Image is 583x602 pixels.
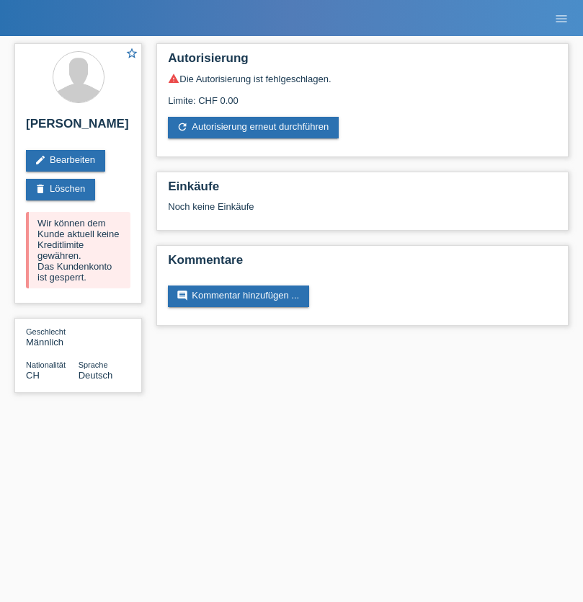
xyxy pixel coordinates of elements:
span: Deutsch [79,370,113,381]
span: Sprache [79,360,108,369]
i: edit [35,154,46,166]
i: star_border [125,47,138,60]
a: star_border [125,47,138,62]
h2: Einkäufe [168,180,557,201]
i: comment [177,290,188,301]
h2: Kommentare [168,253,557,275]
i: delete [35,183,46,195]
a: editBearbeiten [26,150,105,172]
i: refresh [177,121,188,133]
span: Geschlecht [26,327,66,336]
span: Nationalität [26,360,66,369]
i: menu [554,12,569,26]
div: Noch keine Einkäufe [168,201,557,223]
a: refreshAutorisierung erneut durchführen [168,117,339,138]
i: warning [168,73,179,84]
h2: Autorisierung [168,51,557,73]
div: Männlich [26,326,79,348]
h2: [PERSON_NAME] [26,117,130,138]
a: menu [547,14,576,22]
a: deleteLöschen [26,179,95,200]
div: Die Autorisierung ist fehlgeschlagen. [168,73,557,84]
div: Limite: CHF 0.00 [168,84,557,106]
span: Schweiz [26,370,40,381]
div: Wir können dem Kunde aktuell keine Kreditlimite gewähren. Das Kundenkonto ist gesperrt. [26,212,130,288]
a: commentKommentar hinzufügen ... [168,285,309,307]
